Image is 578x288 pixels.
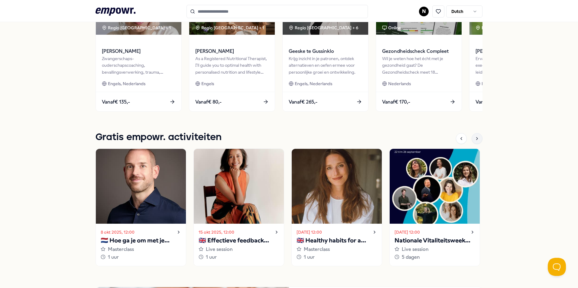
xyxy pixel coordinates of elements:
span: Vanaf € 135,- [102,98,130,106]
a: 15 okt 2025, 12:00🇬🇧 Effectieve feedback geven en ontvangenLive session1 uur [193,149,284,266]
div: Wil je weten hoe het écht met je gezondheid gaat? De Gezondheidscheck meet 18 biomarkers voor een... [382,55,456,75]
div: Ervaren top coach gespecialiseerd in executive-, carrière- en leiderschapscoaching, die professio... [476,55,549,75]
div: Regio [GEOGRAPHIC_DATA] + 1 [102,24,171,31]
time: 15 okt 2025, 12:00 [199,229,234,235]
span: Vanaf € 265,- [289,98,317,106]
span: Vanaf € 210,- [476,98,504,106]
p: 🇳🇱 Hoe ga je om met je innerlijke criticus? [101,236,181,245]
div: Regio [GEOGRAPHIC_DATA] + 6 [289,24,358,31]
iframe: Help Scout Beacon - Open [548,258,566,276]
img: activity image [292,149,382,224]
div: As a Registered Nutritional Therapist, I'll guide you to optimal health with personalised nutriti... [195,55,269,75]
div: 1 uur [101,253,181,261]
span: Vanaf € 170,- [382,98,410,106]
span: [PERSON_NAME] [195,47,269,55]
div: Live session [199,245,279,253]
img: activity image [96,149,186,224]
div: Krijg inzicht in je patronen, ontdek alternatieven en oefen ermee voor persoonlijke groei en ontw... [289,55,362,75]
div: Regio [GEOGRAPHIC_DATA] + 1 [195,24,264,31]
img: activity image [194,149,284,224]
time: 8 okt 2025, 12:00 [101,229,135,235]
h1: Gratis empowr. activiteiten [96,130,222,145]
span: Engels, Nederlands [295,80,332,87]
span: Vanaf € 80,- [195,98,222,106]
span: Engels [201,80,214,87]
a: [DATE] 12:00Nationale Vitaliteitsweek 2025Live session5 dagen [389,149,480,266]
div: Regio [GEOGRAPHIC_DATA] + 2 [476,24,545,31]
span: Geeske te Gussinklo [289,47,362,55]
time: [DATE] 12:00 [297,229,322,235]
p: 🇬🇧 Healthy habits for a stress-free start to the year [297,236,377,245]
div: 1 uur [199,253,279,261]
div: Masterclass [101,245,181,253]
div: Online [382,24,401,31]
a: [DATE] 12:00🇬🇧 Healthy habits for a stress-free start to the yearMasterclass1 uur [291,149,382,266]
span: Gezondheidscheck Compleet [382,47,456,55]
p: 🇬🇧 Effectieve feedback geven en ontvangen [199,236,279,245]
span: Engels, Nederlands [482,80,519,87]
span: Nederlands [388,80,411,87]
div: Zwangerschaps- ouderschapscoaching, bevallingsverwerking, trauma, (prik)angst & stresscoaching. [102,55,175,75]
span: Engels, Nederlands [108,80,145,87]
span: [PERSON_NAME] [102,47,175,55]
button: N [419,7,429,16]
div: 1 uur [297,253,377,261]
div: Masterclass [297,245,377,253]
time: [DATE] 12:00 [395,229,420,235]
a: 8 okt 2025, 12:00🇳🇱 Hoe ga je om met je innerlijke criticus?Masterclass1 uur [96,149,186,266]
span: [PERSON_NAME] [476,47,549,55]
img: activity image [390,149,480,224]
input: Search for products, categories or subcategories [187,5,368,18]
p: Nationale Vitaliteitsweek 2025 [395,236,475,245]
div: Live session [395,245,475,253]
div: 5 dagen [395,253,475,261]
